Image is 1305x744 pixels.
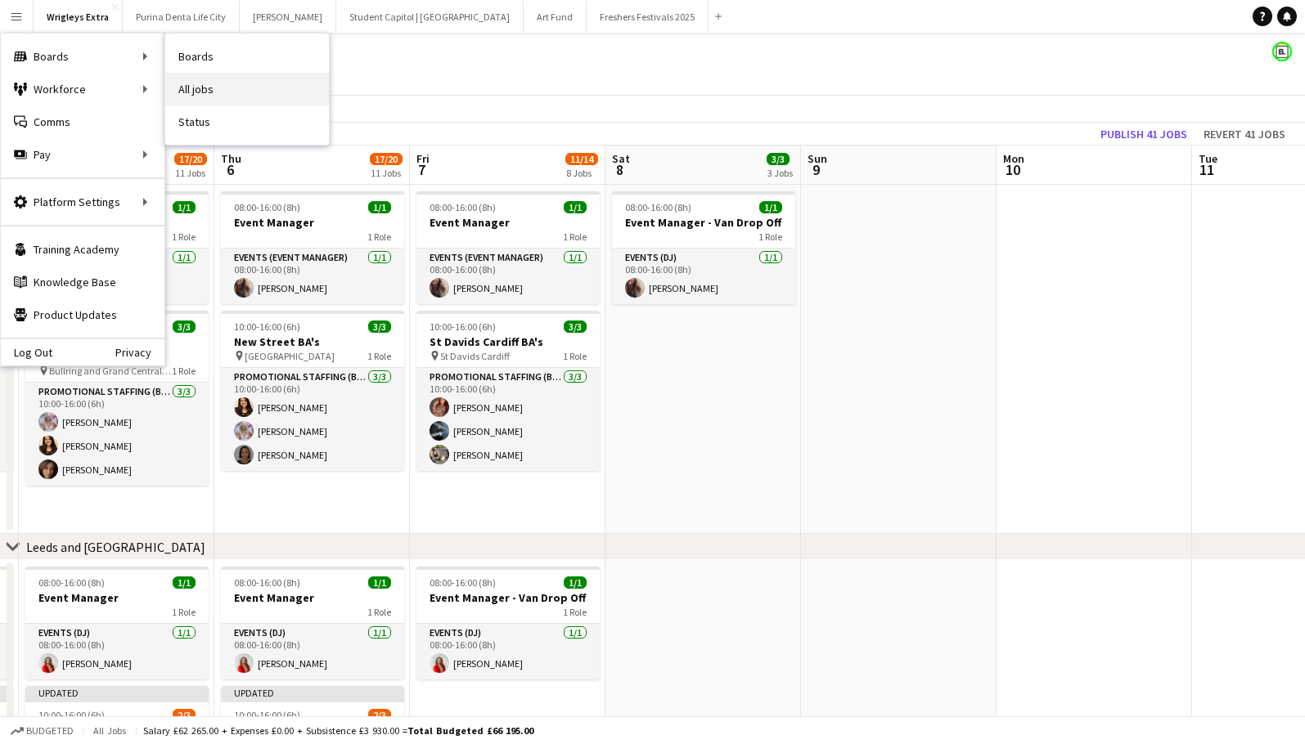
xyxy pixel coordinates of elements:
span: Bullring and Grand Central BA's [49,365,172,377]
span: Total Budgeted £66 195.00 [407,724,533,737]
span: Thu [221,151,241,166]
span: 1 Role [172,231,196,243]
button: Budgeted [8,722,76,740]
app-job-card: 08:00-16:00 (8h)1/1Event Manager - Van Drop Off1 RoleEvents (DJ)1/108:00-16:00 (8h)[PERSON_NAME] [416,567,600,679]
span: 3/3 [767,153,790,165]
span: 3/3 [173,320,196,333]
div: 08:00-16:00 (8h)1/1Event Manager - Van Drop Off1 RoleEvents (DJ)1/108:00-16:00 (8h)[PERSON_NAME] [612,191,795,304]
button: Publish 41 jobs [1094,123,1194,145]
span: 17/20 [370,153,403,165]
span: All jobs [90,724,129,737]
app-card-role: Promotional Staffing (Brand Ambassadors)3/310:00-16:00 (6h)[PERSON_NAME][PERSON_NAME][PERSON_NAME] [221,368,404,471]
span: 1/1 [173,576,196,589]
span: Sat [612,151,630,166]
a: Product Updates [1,298,164,331]
button: Art Fund [524,1,587,33]
span: 10:00-16:00 (6h) [234,709,300,721]
h3: Event Manager [221,215,404,230]
app-job-card: 08:00-16:00 (8h)1/1Event Manager1 RoleEvents (DJ)1/108:00-16:00 (8h)[PERSON_NAME] [221,567,404,679]
app-job-card: 08:00-16:00 (8h)1/1Event Manager1 RoleEvents (Event Manager)1/108:00-16:00 (8h)[PERSON_NAME] [221,191,404,304]
button: [PERSON_NAME] [240,1,336,33]
span: 1 Role [172,606,196,618]
span: 10:00-16:00 (6h) [234,320,300,333]
app-card-role: Events (Event Manager)1/108:00-16:00 (8h)[PERSON_NAME] [416,249,600,304]
button: Freshers Festivals 2025 [587,1,709,33]
app-card-role: Events (DJ)1/108:00-16:00 (8h)[PERSON_NAME] [221,624,404,679]
span: Fri [416,151,430,166]
div: 11 Jobs [371,167,402,179]
span: 08:00-16:00 (8h) [38,576,105,589]
app-user-avatar: Bounce Activations Ltd [1272,42,1292,61]
span: 2/3 [368,709,391,721]
a: Knowledge Base [1,266,164,298]
a: Comms [1,105,164,138]
span: 1/1 [564,576,587,589]
div: Boards [1,40,164,73]
span: 1 Role [367,350,391,362]
span: St Davids Cardiff [440,350,510,362]
span: Budgeted [26,725,74,737]
button: Student Capitol | [GEOGRAPHIC_DATA] [336,1,524,33]
button: Purina Denta Life City [123,1,240,33]
span: 17/20 [174,153,207,165]
app-card-role: Events (DJ)1/108:00-16:00 (8h)[PERSON_NAME] [612,249,795,304]
span: 1 Role [563,606,587,618]
app-job-card: 10:00-16:00 (6h)3/3New Street BA's [GEOGRAPHIC_DATA]1 RolePromotional Staffing (Brand Ambassadors... [221,311,404,471]
h3: New Street BA's [221,334,404,349]
h3: Event Manager [25,590,209,605]
span: 1 Role [172,365,196,377]
div: Workforce [1,73,164,105]
span: 1/1 [564,201,587,213]
app-card-role: Promotional Staffing (Brand Ambassadors)3/310:00-16:00 (6h)[PERSON_NAME][PERSON_NAME][PERSON_NAME] [25,383,209,486]
span: 3/3 [564,320,587,333]
span: Tue [1199,151,1217,166]
span: Sun [808,151,827,166]
span: 08:00-16:00 (8h) [625,201,691,213]
div: Updated [221,686,404,699]
div: Pay [1,138,164,171]
div: 11 Jobs [175,167,206,179]
span: 11/14 [565,153,598,165]
span: 08:00-16:00 (8h) [430,201,496,213]
span: 1/1 [759,201,782,213]
app-job-card: 10:00-16:00 (6h)3/3St Davids Cardiff BA's St Davids Cardiff1 RolePromotional Staffing (Brand Amba... [416,311,600,471]
a: All jobs [165,73,329,105]
span: 6 [218,160,241,179]
span: 08:00-16:00 (8h) [234,201,300,213]
span: 10:00-16:00 (6h) [430,320,496,333]
h3: Event Manager - Van Drop Off [416,590,600,605]
app-job-card: 08:00-16:00 (8h)1/1Event Manager1 RoleEvents (DJ)1/108:00-16:00 (8h)[PERSON_NAME] [25,567,209,679]
app-job-card: 08:00-16:00 (8h)1/1Event Manager1 RoleEvents (Event Manager)1/108:00-16:00 (8h)[PERSON_NAME] [416,191,600,304]
span: 9 [805,160,827,179]
span: 08:00-16:00 (8h) [234,576,300,589]
a: Privacy [115,346,164,359]
span: 1 Role [367,606,391,618]
span: 10:00-16:00 (6h) [38,709,105,721]
span: 08:00-16:00 (8h) [430,576,496,589]
span: [GEOGRAPHIC_DATA] [245,350,335,362]
span: 3/3 [368,320,391,333]
span: 1 Role [563,350,587,362]
div: Updated [25,686,209,699]
div: 8 Jobs [566,167,597,179]
a: Boards [165,40,329,73]
span: 2/3 [173,709,196,721]
span: Mon [1003,151,1024,166]
div: Platform Settings [1,186,164,218]
span: 7 [414,160,430,179]
span: 1 Role [563,231,587,243]
span: 8 [610,160,630,179]
app-card-role: Events (DJ)1/108:00-16:00 (8h)[PERSON_NAME] [25,624,209,679]
button: Wrigleys Extra [34,1,123,33]
span: 10 [1001,160,1024,179]
h3: St Davids Cardiff BA's [416,334,600,349]
app-job-card: 10:00-16:00 (6h)3/3Bullring and [GEOGRAPHIC_DATA] Bullring and Grand Central BA's1 RolePromotiona... [25,311,209,486]
div: Salary £62 265.00 + Expenses £0.00 + Subsistence £3 930.00 = [143,724,533,737]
